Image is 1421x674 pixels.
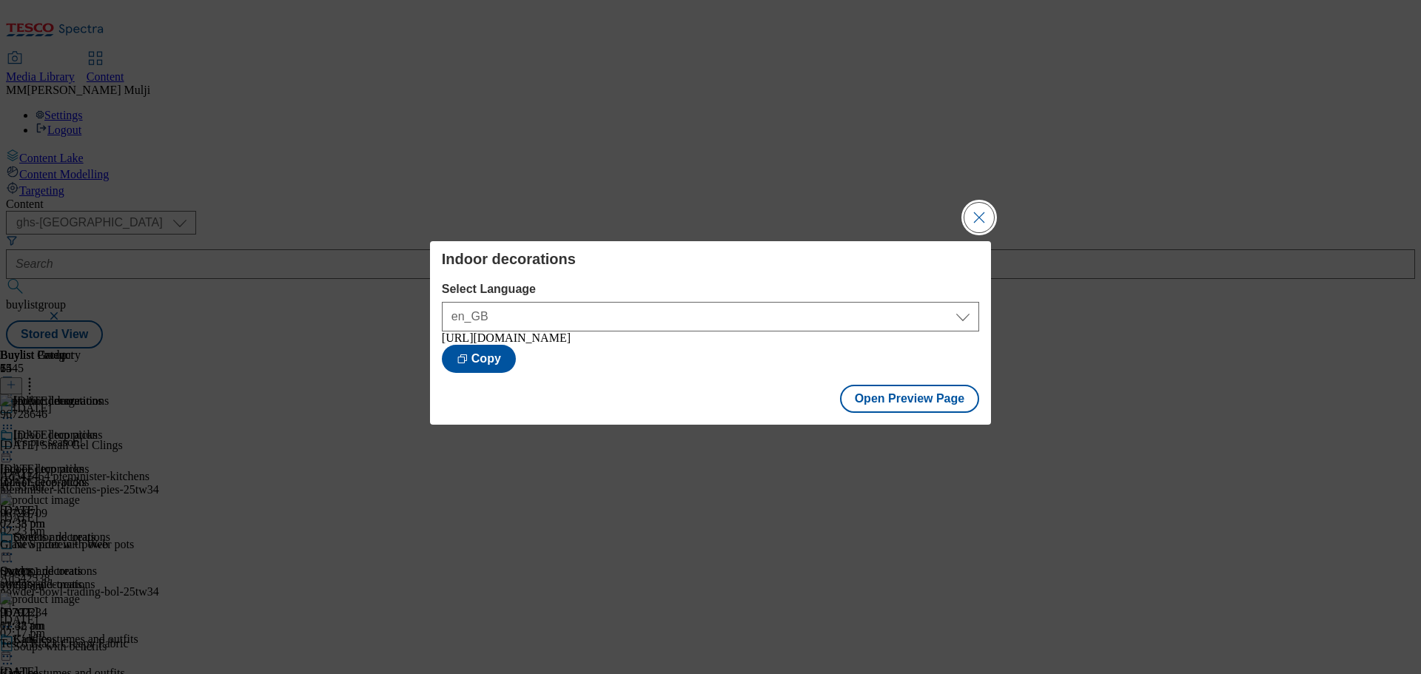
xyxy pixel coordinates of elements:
button: Copy [442,345,516,373]
div: [URL][DOMAIN_NAME] [442,331,979,345]
h4: Indoor decorations [442,250,979,268]
div: Modal [430,241,991,425]
button: Open Preview Page [840,385,980,413]
label: Select Language [442,283,979,296]
button: Close Modal [964,203,994,232]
